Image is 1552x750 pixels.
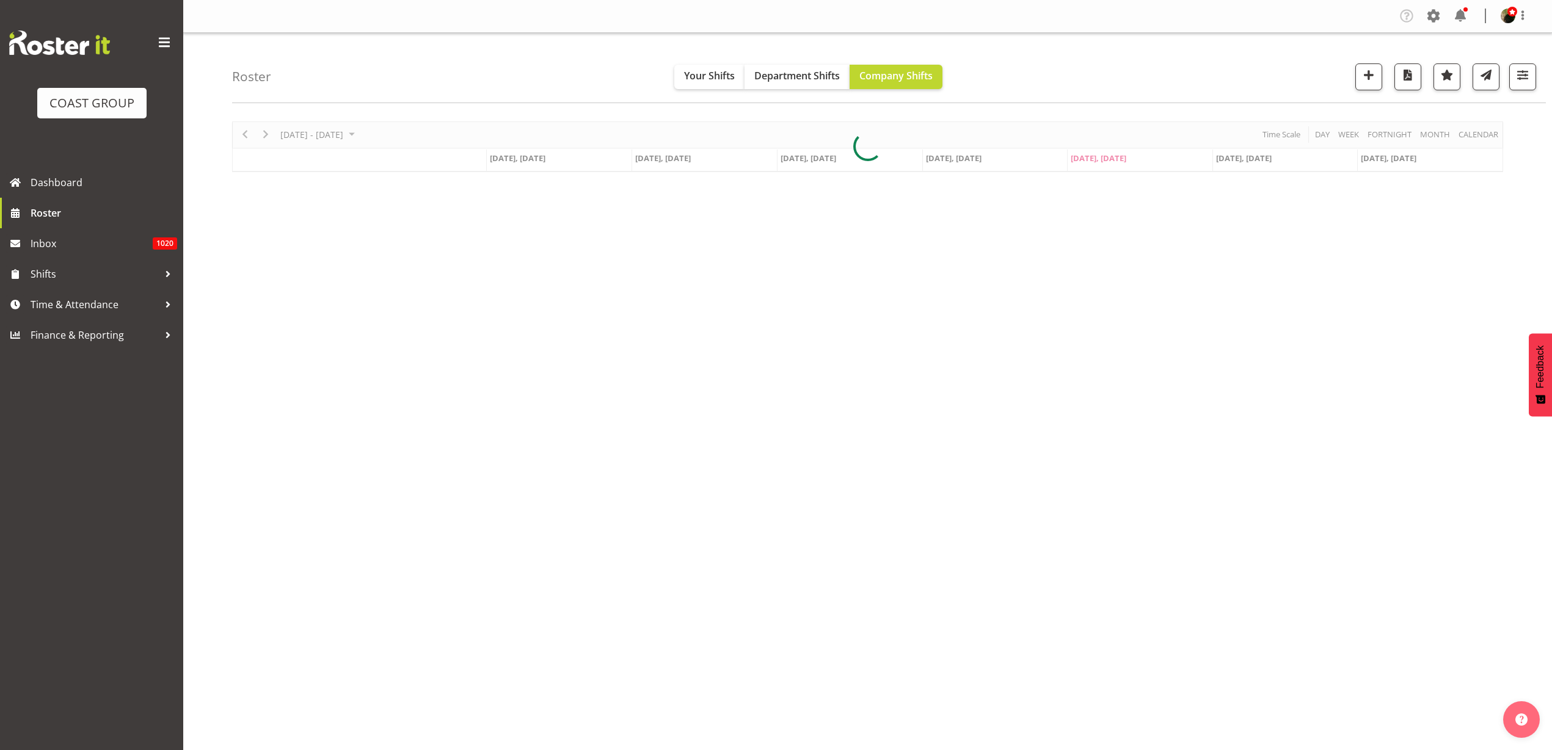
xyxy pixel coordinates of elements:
button: Download a PDF of the roster according to the set date range. [1394,63,1421,90]
button: Department Shifts [745,65,850,89]
button: Feedback - Show survey [1529,333,1552,416]
button: Filter Shifts [1509,63,1536,90]
button: Send a list of all shifts for the selected filtered period to all rostered employees. [1473,63,1499,90]
span: Roster [31,204,177,222]
img: help-xxl-2.png [1515,713,1528,726]
div: COAST GROUP [49,94,134,112]
span: Department Shifts [754,69,840,82]
img: Rosterit website logo [9,31,110,55]
img: micah-hetrick73ebaf9e9aacd948a3fc464753b70555.png [1501,9,1515,23]
button: Company Shifts [850,65,942,89]
span: Company Shifts [859,69,933,82]
button: Add a new shift [1355,63,1382,90]
span: Your Shifts [684,69,735,82]
span: Shifts [31,265,159,283]
h4: Roster [232,70,271,84]
span: 1020 [153,237,177,250]
span: Feedback [1535,345,1546,388]
span: Time & Attendance [31,295,159,314]
span: Finance & Reporting [31,326,159,344]
button: Highlight an important date within the roster. [1434,63,1460,90]
span: Inbox [31,234,153,253]
button: Your Shifts [674,65,745,89]
span: Dashboard [31,173,177,192]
